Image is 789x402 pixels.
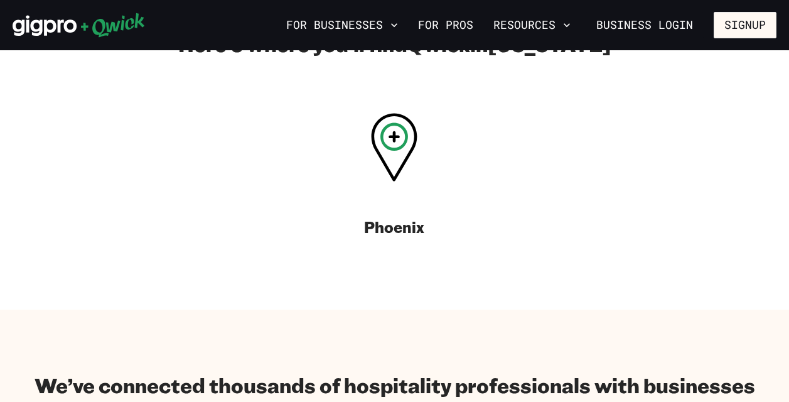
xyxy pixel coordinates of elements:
button: Signup [714,12,776,38]
a: Phoenix [271,119,517,247]
h3: Phoenix [364,217,424,237]
h2: Here's where you'll find Qwick in [US_STATE] [178,31,611,57]
a: Business Login [586,12,704,38]
button: Resources [488,14,576,36]
a: For Pros [413,14,478,36]
button: For Businesses [281,14,403,36]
